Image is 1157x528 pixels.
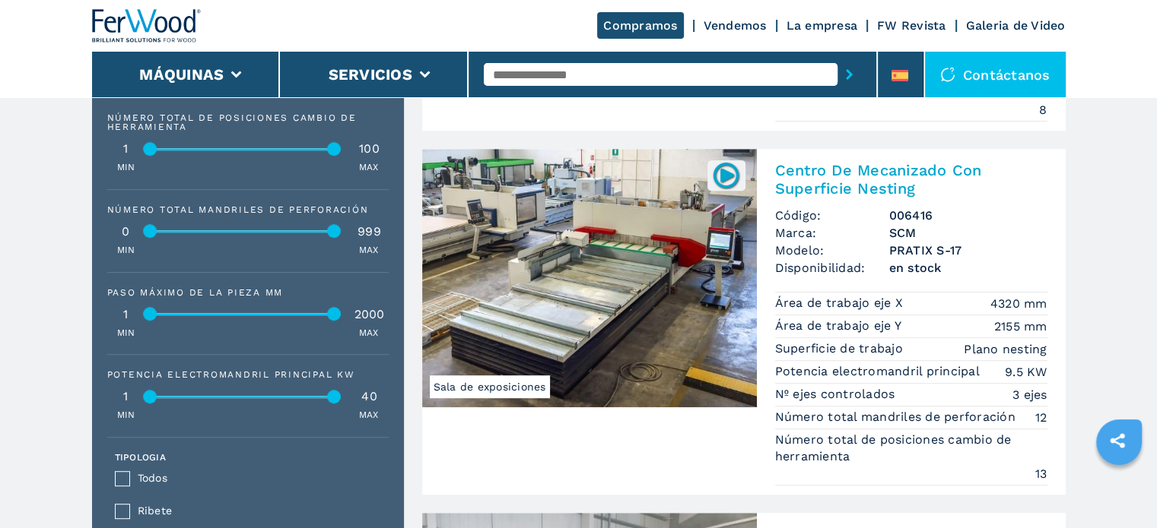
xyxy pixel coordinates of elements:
[775,161,1047,198] h2: Centro De Mecanizado Con Superficie Nesting
[107,308,145,321] div: 1
[351,390,389,403] div: 40
[139,65,224,84] button: Máquinas
[359,409,379,422] p: MAX
[115,453,166,462] label: Tipologia
[117,244,135,257] p: MIN
[775,363,984,380] p: Potencia electromandril principal
[107,205,389,214] div: Número total mandriles de perforación
[107,226,145,238] div: 0
[597,12,683,39] a: Compramos
[351,143,389,155] div: 100
[107,390,145,403] div: 1
[1035,465,1047,482] em: 13
[775,386,899,403] p: Nº ejes controlados
[351,308,389,321] div: 2000
[107,143,145,155] div: 1
[351,226,389,238] div: 999
[430,375,550,398] span: Sala de exposiciones
[964,340,1047,358] em: Plano nesting
[359,161,379,174] p: MAX
[940,67,955,82] img: Contáctanos
[117,409,135,422] p: MIN
[138,470,380,487] span: Todos
[107,288,389,297] div: Paso máximo de la pieza mm
[775,409,1020,425] p: Número total mandriles de perforación
[711,160,741,190] img: 006416
[994,318,1047,335] em: 2155 mm
[877,18,946,33] a: FW Revista
[422,149,1066,495] a: Centro De Mecanizado Con Superficie Nesting SCM PRATIX S-17Sala de exposiciones006416Centro De Me...
[117,161,135,174] p: MIN
[138,502,380,520] span: Ribete
[775,340,907,357] p: Superficie de trabajo
[117,327,135,340] p: MIN
[1005,363,1047,381] em: 9.5 KW
[422,149,757,407] img: Centro De Mecanizado Con Superficie Nesting SCM PRATIX S-17
[1012,386,1047,403] em: 3 ejes
[966,18,1066,33] a: Galeria de Video
[1098,422,1136,460] a: sharethis
[838,57,861,92] button: submit-button
[1039,101,1047,119] em: 8
[107,113,389,131] div: Número total de posiciones cambio de herramienta
[775,318,906,334] p: Área de trabajo eje Y
[329,65,412,84] button: Servicios
[889,207,1047,224] h3: 006416
[775,207,889,224] span: Código:
[889,224,1047,242] h3: SCM
[359,244,379,257] p: MAX
[1035,409,1047,426] em: 12
[359,327,379,340] p: MAX
[775,432,1047,466] p: Número total de posiciones cambio de herramienta
[889,259,1047,277] span: en stock
[787,18,858,33] a: La empresa
[775,295,907,311] p: Área de trabajo eje X
[1092,460,1146,517] iframe: Chat
[990,295,1047,312] em: 4320 mm
[704,18,767,33] a: Vendemos
[92,9,202,43] img: Ferwood
[775,242,889,259] span: Modelo:
[775,224,889,242] span: Marca:
[889,242,1047,259] h3: PRATIX S-17
[925,52,1066,97] div: Contáctanos
[775,259,889,277] span: Disponibilidad:
[107,370,389,379] div: Potencia electromandril principal KW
